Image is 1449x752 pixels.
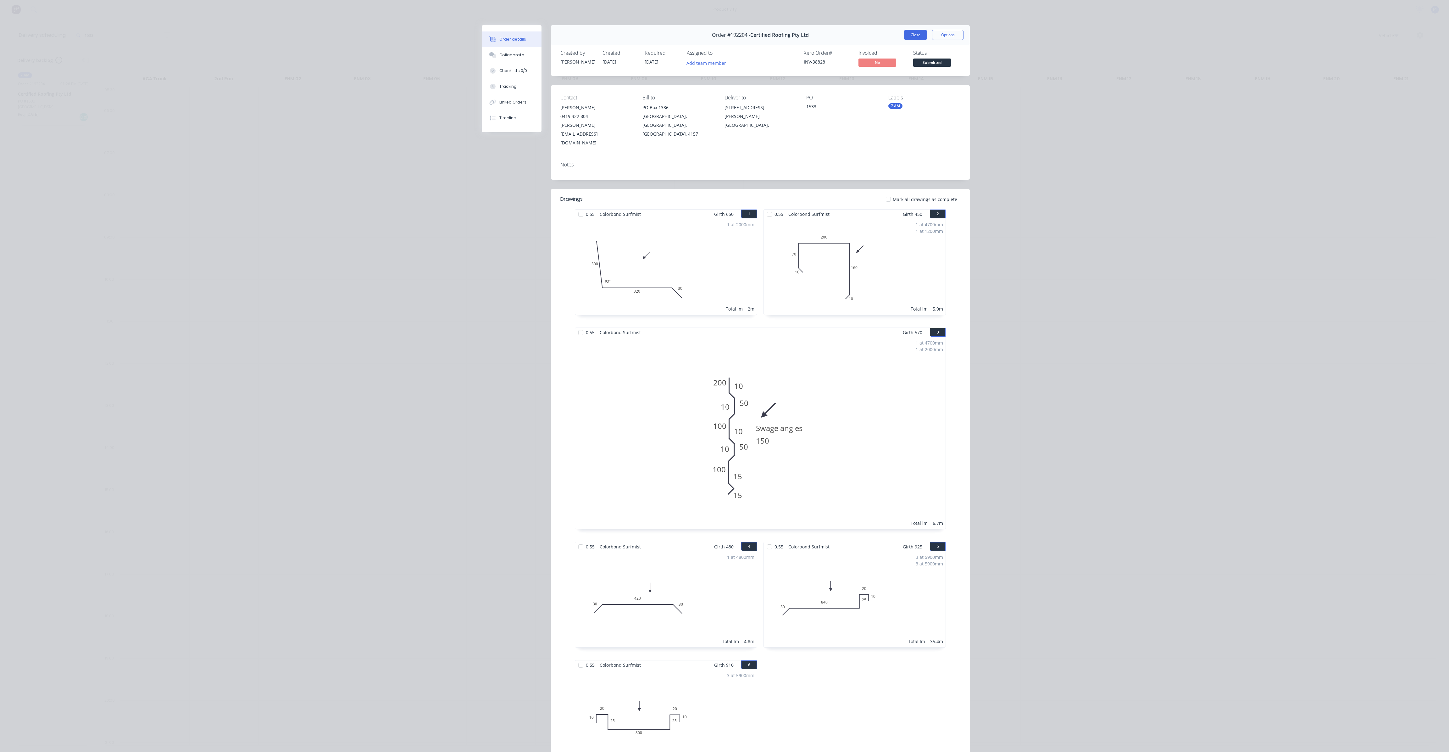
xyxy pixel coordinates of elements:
div: 1 at 4700mm [916,340,943,346]
span: [DATE] [602,59,616,65]
span: Mark all drawings as complete [893,196,957,203]
button: Linked Orders [482,94,541,110]
div: [PERSON_NAME]0419 322 804[PERSON_NAME][EMAIL_ADDRESS][DOMAIN_NAME] [560,103,632,147]
div: 1 at 4700mm [916,221,943,228]
div: Labels [888,95,960,101]
button: Add team member [687,59,730,67]
div: [PERSON_NAME] [560,59,595,65]
div: 1 at 2000mm [916,346,943,353]
div: Bill to [642,95,714,101]
div: Total lm [722,638,739,645]
div: Assigned to [687,50,750,56]
div: Drawings [560,195,583,203]
span: Certified Roofing Pty Ltd [750,32,809,38]
span: 0.55 [583,328,597,337]
div: Collaborate [499,52,524,58]
div: [GEOGRAPHIC_DATA], [GEOGRAPHIC_DATA], [GEOGRAPHIC_DATA], 4157 [642,112,714,138]
div: Status [913,50,960,56]
span: 0.55 [772,210,786,219]
div: Swage angles15010155020010105015101001001 at 4700mm1 at 2000mmTotal lm6.7m [575,337,946,529]
div: [STREET_ADDRESS][PERSON_NAME] [724,103,797,121]
span: Order #192204 - [712,32,750,38]
div: 1533 [806,103,878,112]
button: 4 [741,542,757,551]
div: 030420301 at 4800mmTotal lm4.8m [575,551,757,647]
div: [STREET_ADDRESS][PERSON_NAME][GEOGRAPHIC_DATA], [724,103,797,130]
div: Total lm [908,638,925,645]
div: 1 at 4800mm [727,554,754,560]
div: [PERSON_NAME] [560,103,632,112]
span: 0.55 [583,542,597,551]
span: 0.55 [583,210,597,219]
span: [DATE] [645,59,658,65]
button: Options [932,30,963,40]
div: Total lm [726,306,743,312]
button: 6 [741,660,757,669]
div: [PERSON_NAME][EMAIL_ADDRESS][DOMAIN_NAME] [560,121,632,147]
div: PO Box 1386 [642,103,714,112]
span: 0.55 [583,660,597,670]
div: 4.8m [744,638,754,645]
div: Tracking [499,84,517,89]
div: Total lm [911,306,928,312]
div: Invoiced [858,50,906,56]
div: 1 at 2000mm [727,221,754,228]
button: Add team member [683,59,730,67]
div: PO Box 1386[GEOGRAPHIC_DATA], [GEOGRAPHIC_DATA], [GEOGRAPHIC_DATA], 4157 [642,103,714,138]
button: Order details [482,31,541,47]
span: Colorbond Surfmist [786,542,832,551]
span: Girth 650 [714,210,734,219]
span: Colorbond Surfmist [597,210,643,219]
button: 1 [741,210,757,218]
span: Girth 570 [903,328,922,337]
div: 2m [748,306,754,312]
div: Created [602,50,637,56]
div: 01070200160101 at 4700mm1 at 1200mmTotal lm5.9m [764,219,946,315]
button: 5 [930,542,946,551]
div: 7 AM [888,103,902,109]
div: 3 at 5900mm [727,672,754,679]
span: Girth 480 [714,542,734,551]
div: 0419 322 804 [560,112,632,121]
span: Girth 450 [903,210,922,219]
div: [GEOGRAPHIC_DATA], [724,121,797,130]
button: Submitted [913,59,951,68]
span: Submitted [913,59,951,66]
div: 35.4m [930,638,943,645]
span: 0.55 [772,542,786,551]
div: Notes [560,162,960,168]
button: Checklists 0/0 [482,63,541,79]
div: Required [645,50,679,56]
div: Linked Orders [499,99,526,105]
div: Deliver to [724,95,797,101]
div: Checklists 0/0 [499,68,527,74]
div: Xero Order # [804,50,851,56]
span: Colorbond Surfmist [597,328,643,337]
div: 03003203092º1 at 2000mmTotal lm2m [575,219,757,315]
span: Colorbond Surfmist [597,542,643,551]
div: Created by [560,50,595,56]
div: Timeline [499,115,516,121]
div: PO [806,95,878,101]
button: Tracking [482,79,541,94]
button: Timeline [482,110,541,126]
button: 3 [930,328,946,337]
div: 0308402520103 at 5900mm3 at 5900mmTotal lm35.4m [764,551,946,647]
div: INV-38828 [804,59,851,65]
div: 3 at 5900mm [916,560,943,567]
div: Contact [560,95,632,101]
div: 1 at 1200mm [916,228,943,234]
span: Colorbond Surfmist [786,210,832,219]
div: 6.7m [933,520,943,526]
span: No [858,59,896,66]
div: 5.9m [933,306,943,312]
div: Total lm [911,520,928,526]
button: Close [904,30,927,40]
span: Girth 925 [903,542,922,551]
div: Order details [499,36,526,42]
div: 3 at 5900mm [916,554,943,560]
span: Colorbond Surfmist [597,660,643,670]
button: 2 [930,210,946,218]
span: Girth 910 [714,660,734,670]
button: Collaborate [482,47,541,63]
